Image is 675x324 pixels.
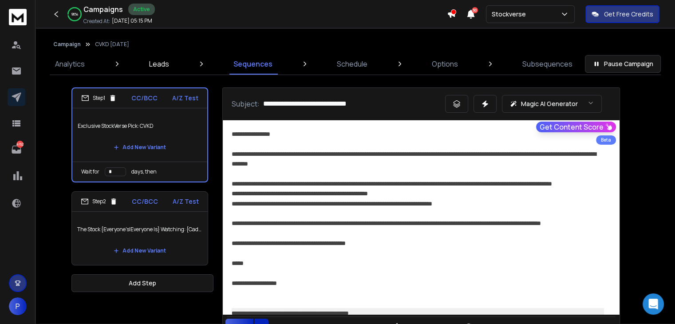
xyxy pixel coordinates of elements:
p: Subsequences [522,59,572,69]
p: Options [432,59,458,69]
button: Add Step [71,274,213,292]
p: Get Free Credits [604,10,653,19]
p: Sequences [233,59,272,69]
button: Get Free Credits [585,5,659,23]
p: Created At: [83,18,110,25]
p: 4162 [16,141,24,148]
a: Schedule [332,53,373,75]
div: Open Intercom Messenger [643,293,664,315]
button: Add New Variant [107,242,173,260]
p: CC/BCC [131,94,158,103]
p: Wait for [81,168,99,175]
p: Subject: [232,99,260,109]
p: A/Z Test [172,94,198,103]
h1: Campaigns [83,4,123,15]
span: 50 [472,7,478,13]
div: Step 1 [81,94,117,102]
p: [DATE] 05:15 PM [112,17,152,24]
p: Analytics [55,59,85,69]
a: 4162 [8,141,25,158]
p: Leads [149,59,169,69]
p: The Stock {Everyone's|Everyone Is} Watching: {Cadrenal Therapeutics|CVKD} [77,217,202,242]
a: Subsequences [517,53,578,75]
div: Step 2 [81,198,118,205]
button: Pause Campaign [585,55,661,73]
div: Beta [596,135,616,145]
p: days, then [131,168,157,175]
button: P [9,297,27,315]
p: CVKD [DATE] [95,41,129,48]
p: Schedule [337,59,367,69]
button: Campaign [53,41,81,48]
p: Magic AI Generator [521,99,578,108]
button: Magic AI Generator [502,95,602,113]
p: CC/BCC [132,197,158,206]
button: Add New Variant [107,138,173,156]
img: logo [9,9,27,25]
p: Stockverse [492,10,529,19]
a: Analytics [50,53,90,75]
button: Get Content Score [536,122,616,132]
a: Sequences [228,53,278,75]
p: Exclusive StockVerse Pick: CVKD [78,114,202,138]
a: Options [426,53,463,75]
li: Step1CC/BCCA/Z TestExclusive StockVerse Pick: CVKDAdd New VariantWait fordays, then [71,87,208,182]
a: Leads [144,53,174,75]
p: 96 % [71,12,78,17]
div: Active [128,4,155,15]
li: Step2CC/BCCA/Z TestThe Stock {Everyone's|Everyone Is} Watching: {Cadrenal Therapeutics|CVKD}Add N... [71,191,208,265]
p: A/Z Test [173,197,199,206]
